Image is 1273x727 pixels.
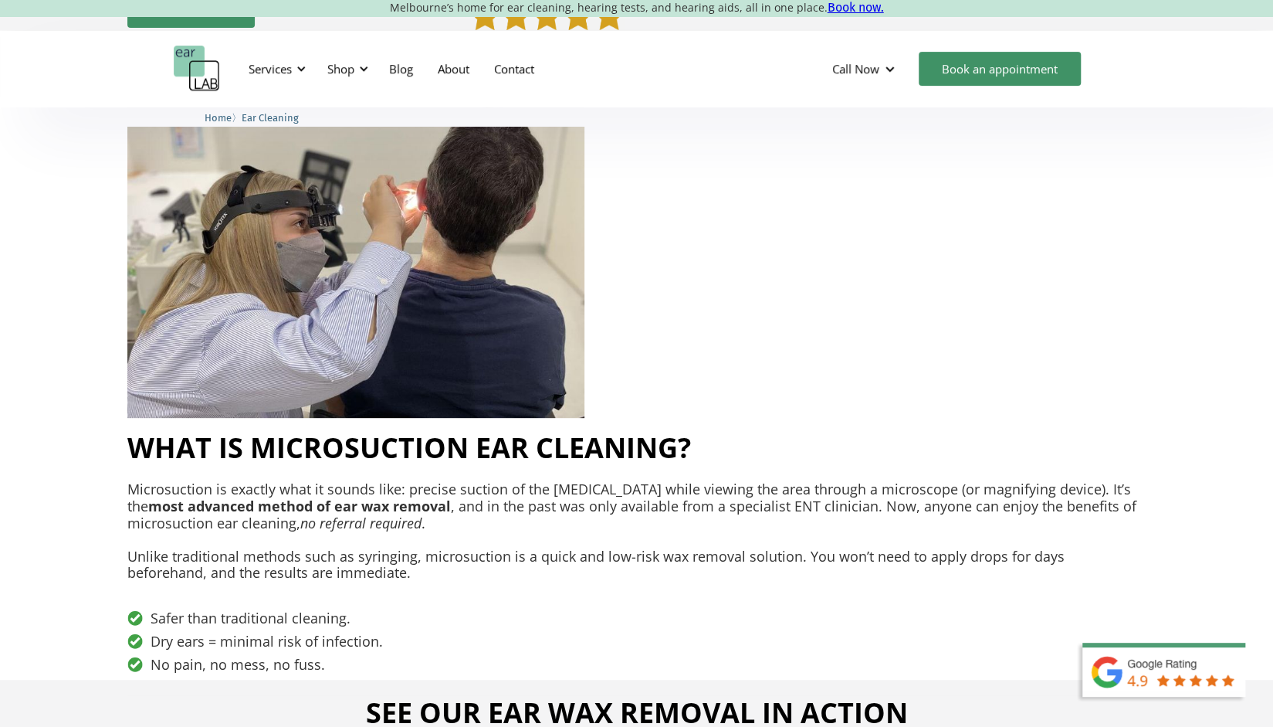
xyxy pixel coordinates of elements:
div: Dry ears = minimal risk of infection. [127,634,1146,649]
h2: What is Microsuction Ear Cleaning? [127,430,1146,466]
span: Home [205,112,232,124]
div: Services [239,46,310,92]
span: Ear Cleaning [242,112,299,124]
a: home [174,46,220,92]
img: A hearing assessment appointment [127,96,584,418]
div: No pain, no mess, no fuss. [127,657,1146,672]
div: Services [249,61,292,76]
em: no referral required [300,514,422,532]
a: Home [205,110,232,124]
a: Contact [482,46,547,91]
div: Safer than traditional cleaning. [127,610,1146,626]
li: 〉 [205,110,242,126]
a: About [425,46,482,91]
div: Call Now [832,61,879,76]
strong: most advanced method of ear wax removal [148,497,451,515]
div: Call Now [820,46,911,92]
div: Shop [327,61,354,76]
a: Ear Cleaning [242,110,299,124]
p: Microsuction is exactly what it sounds like: precise suction of the [MEDICAL_DATA] while viewing ... [127,481,1146,598]
div: Shop [318,46,373,92]
a: Book an appointment [919,52,1081,86]
a: Blog [377,46,425,91]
